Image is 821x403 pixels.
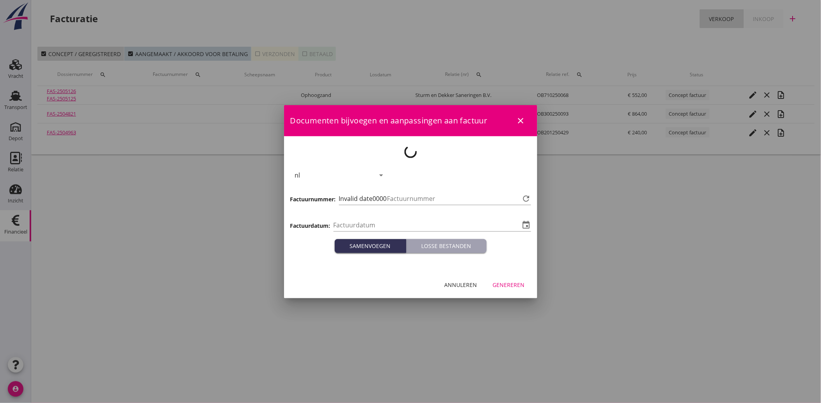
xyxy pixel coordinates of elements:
[290,195,336,203] h3: Factuurnummer:
[410,242,484,250] div: Losse bestanden
[335,239,406,253] button: Samenvoegen
[438,278,484,292] button: Annuleren
[516,116,526,125] i: close
[406,239,487,253] button: Losse bestanden
[376,171,386,180] i: arrow_drop_down
[295,172,300,179] div: nl
[387,192,520,205] input: Factuurnummer
[334,219,520,231] input: Factuurdatum
[338,242,403,250] div: Samenvoegen
[493,281,525,289] div: Genereren
[522,194,531,203] i: refresh
[339,194,387,204] span: Invalid date0000
[487,278,531,292] button: Genereren
[284,105,537,136] div: Documenten bijvoegen en aanpassingen aan factuur
[445,281,477,289] div: Annuleren
[290,222,330,230] h3: Factuurdatum:
[522,220,531,230] i: event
